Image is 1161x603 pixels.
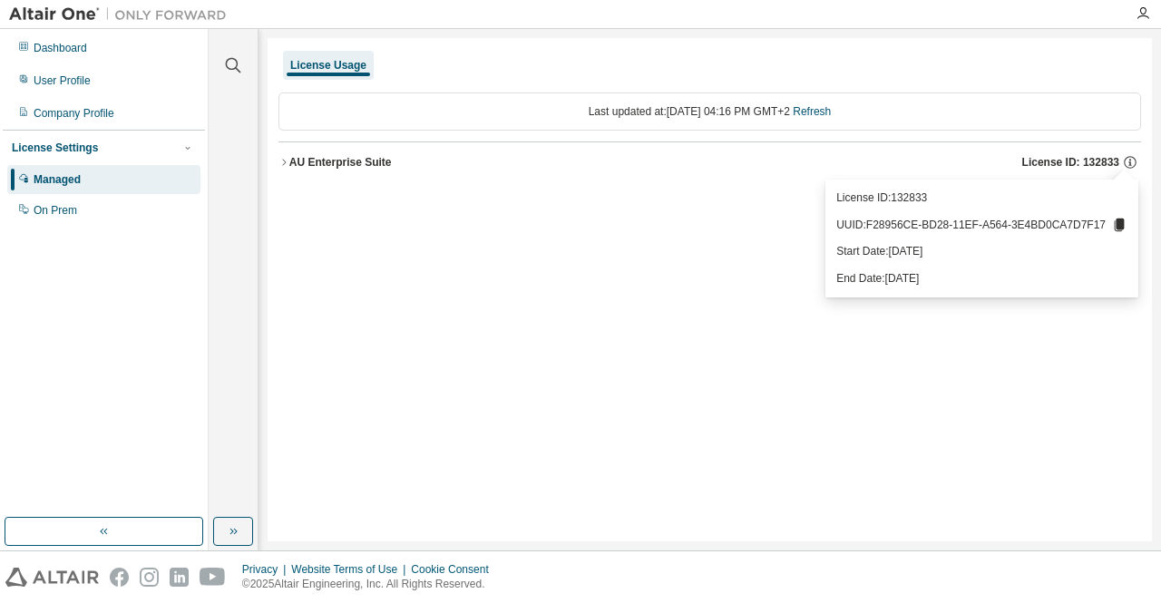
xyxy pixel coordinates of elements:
[34,73,91,88] div: User Profile
[34,106,114,121] div: Company Profile
[278,92,1141,131] div: Last updated at: [DATE] 04:16 PM GMT+2
[5,568,99,587] img: altair_logo.svg
[242,562,291,577] div: Privacy
[836,271,1127,287] p: End Date: [DATE]
[34,41,87,55] div: Dashboard
[9,5,236,24] img: Altair One
[289,155,392,170] div: AU Enterprise Suite
[200,568,226,587] img: youtube.svg
[1022,155,1119,170] span: License ID: 132833
[793,105,831,118] a: Refresh
[140,568,159,587] img: instagram.svg
[34,172,81,187] div: Managed
[278,142,1141,182] button: AU Enterprise SuiteLicense ID: 132833
[34,203,77,218] div: On Prem
[836,190,1127,206] p: License ID: 132833
[291,562,411,577] div: Website Terms of Use
[411,562,499,577] div: Cookie Consent
[836,244,1127,259] p: Start Date: [DATE]
[110,568,129,587] img: facebook.svg
[290,58,366,73] div: License Usage
[836,217,1127,233] p: UUID: F28956CE-BD28-11EF-A564-3E4BD0CA7D7F17
[12,141,98,155] div: License Settings
[242,577,500,592] p: © 2025 Altair Engineering, Inc. All Rights Reserved.
[170,568,189,587] img: linkedin.svg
